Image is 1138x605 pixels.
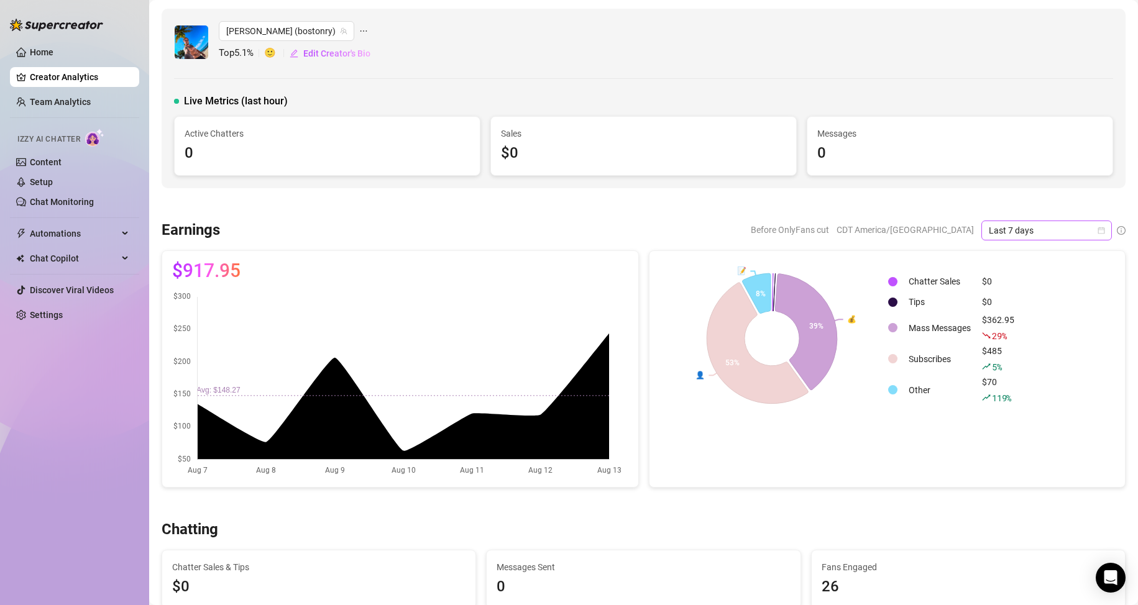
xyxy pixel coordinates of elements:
div: 0 [817,142,1103,165]
h3: Earnings [162,221,220,240]
a: Creator Analytics [30,67,129,87]
span: Izzy AI Chatter [17,134,80,145]
a: Chat Monitoring [30,197,94,207]
img: Ryan [175,25,208,59]
h3: Chatting [162,520,218,540]
a: Content [30,157,62,167]
span: Fans Engaged [822,560,1115,574]
text: 📝 [737,266,746,275]
span: Sales [501,127,786,140]
td: Other [904,375,976,405]
span: 119 % [992,392,1011,404]
a: Team Analytics [30,97,91,107]
span: calendar [1098,227,1105,234]
span: 5 % [992,361,1001,373]
span: Chat Copilot [30,248,118,268]
span: Chatter Sales & Tips [172,560,466,574]
span: rise [982,393,991,402]
span: Active Chatters [185,127,470,140]
span: Last 7 days [989,221,1104,240]
a: Settings [30,310,63,320]
span: Before OnlyFans cut [751,221,829,239]
span: 29 % [992,330,1006,342]
div: $362.95 [982,313,1014,343]
span: team [340,27,347,35]
span: edit [290,49,298,58]
a: Setup [30,177,53,187]
div: 26 [822,575,1115,599]
td: Mass Messages [904,313,976,343]
td: Tips [904,293,976,312]
span: Edit Creator's Bio [303,48,370,58]
div: $0 [982,275,1014,288]
a: Home [30,47,53,57]
span: info-circle [1117,226,1126,235]
span: thunderbolt [16,229,26,239]
span: Ryan (bostonry) [226,22,347,40]
text: 💰 [847,314,856,324]
div: 0 [185,142,470,165]
img: Chat Copilot [16,254,24,263]
td: Chatter Sales [904,272,976,291]
span: ellipsis [359,21,368,41]
td: Subscribes [904,344,976,374]
span: 🙂 [264,46,289,61]
div: $0 [982,295,1014,309]
button: Edit Creator's Bio [289,43,371,63]
div: $70 [982,375,1014,405]
span: Live Metrics (last hour) [184,94,288,109]
span: CDT America/[GEOGRAPHIC_DATA] [837,221,974,239]
a: Discover Viral Videos [30,285,114,295]
span: rise [982,362,991,371]
div: $485 [982,344,1014,374]
span: fall [982,331,991,340]
span: $917.95 [172,261,241,281]
span: Messages Sent [497,560,790,574]
div: $0 [501,142,786,165]
span: Top 5.1 % [219,46,264,61]
div: Open Intercom Messenger [1096,563,1126,593]
text: 👤 [695,370,705,380]
span: Messages [817,127,1103,140]
img: logo-BBDzfeDw.svg [10,19,103,31]
span: $0 [172,575,466,599]
div: 0 [497,575,790,599]
span: Automations [30,224,118,243]
img: AI Chatter [85,129,104,147]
